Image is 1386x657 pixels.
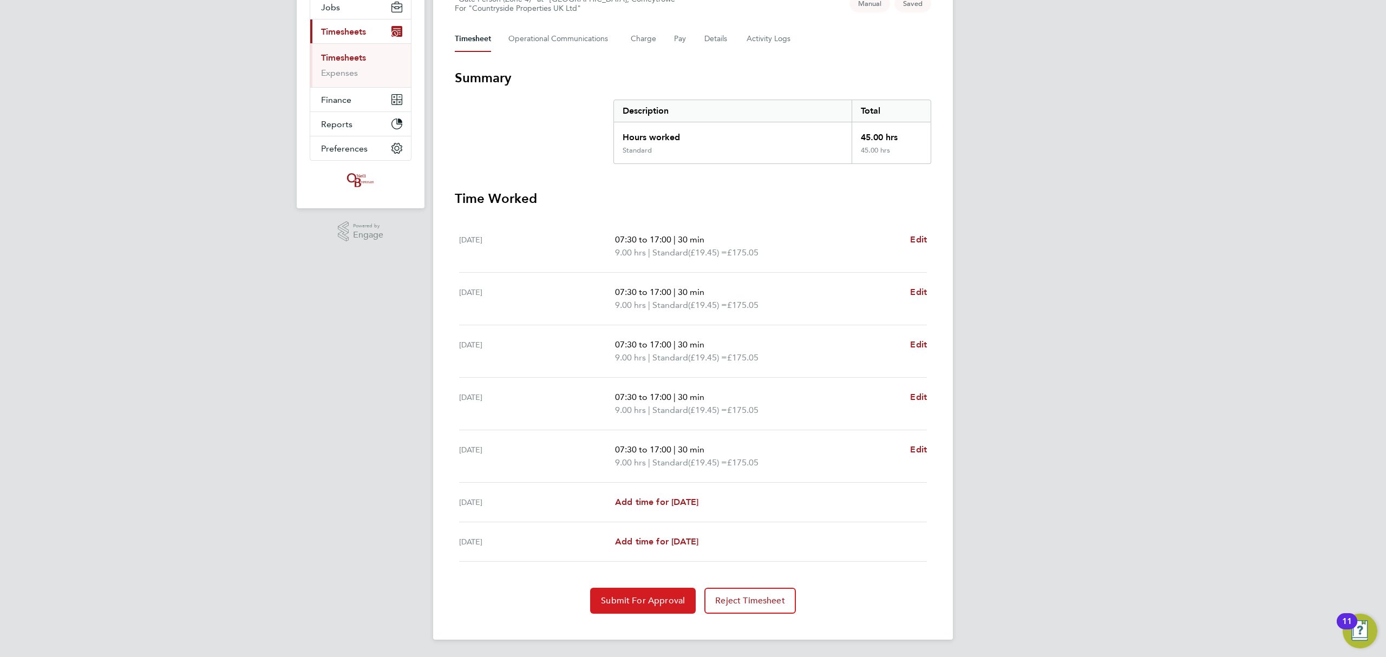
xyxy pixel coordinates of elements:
a: Timesheets [321,52,366,63]
span: Edit [910,392,927,402]
span: Standard [652,351,688,364]
span: £175.05 [727,247,759,258]
div: Standard [623,146,652,155]
span: Add time for [DATE] [615,497,698,507]
span: Edit [910,444,927,455]
button: Reject Timesheet [704,588,796,614]
a: Edit [910,443,927,456]
span: 9.00 hrs [615,247,646,258]
span: £175.05 [727,300,759,310]
span: | [648,405,650,415]
div: [DATE] [459,286,615,312]
div: [DATE] [459,338,615,364]
a: Expenses [321,68,358,78]
span: 9.00 hrs [615,300,646,310]
button: Pay [674,26,687,52]
div: Summary [613,100,931,164]
div: [DATE] [459,443,615,469]
span: £175.05 [727,352,759,363]
h3: Summary [455,69,931,87]
div: [DATE] [459,391,615,417]
span: (£19.45) = [688,352,727,363]
span: 07:30 to 17:00 [615,444,671,455]
h3: Time Worked [455,190,931,207]
button: Operational Communications [508,26,613,52]
span: | [648,247,650,258]
div: 45.00 hrs [852,122,931,146]
span: (£19.45) = [688,247,727,258]
div: [DATE] [459,496,615,509]
span: Standard [652,404,688,417]
span: Engage [353,231,383,240]
span: | [674,234,676,245]
button: Preferences [310,136,411,160]
button: Activity Logs [747,26,792,52]
a: Add time for [DATE] [615,535,698,548]
span: Reject Timesheet [715,595,785,606]
button: Reports [310,112,411,136]
button: Finance [310,88,411,111]
a: Edit [910,338,927,351]
button: Open Resource Center, 11 new notifications [1343,614,1377,648]
span: 30 min [678,339,704,350]
div: Description [614,100,852,122]
span: | [648,352,650,363]
span: | [674,287,676,297]
span: 9.00 hrs [615,457,646,468]
span: | [674,392,676,402]
button: Charge [631,26,657,52]
button: Submit For Approval [590,588,696,614]
div: 11 [1342,621,1352,635]
span: Standard [652,246,688,259]
div: Timesheets [310,43,411,87]
section: Timesheet [455,69,931,614]
span: 30 min [678,444,704,455]
div: [DATE] [459,233,615,259]
div: [DATE] [459,535,615,548]
span: Timesheets [321,27,366,37]
img: oneillandbrennan-logo-retina.png [345,172,376,189]
span: 9.00 hrs [615,405,646,415]
button: Timesheet [455,26,491,52]
div: Total [852,100,931,122]
span: Powered by [353,221,383,231]
span: 07:30 to 17:00 [615,339,671,350]
span: Standard [652,456,688,469]
div: 45.00 hrs [852,146,931,163]
span: (£19.45) = [688,300,727,310]
span: Reports [321,119,352,129]
span: 30 min [678,392,704,402]
span: Preferences [321,143,368,154]
span: 07:30 to 17:00 [615,234,671,245]
a: Edit [910,391,927,404]
span: Edit [910,234,927,245]
span: 30 min [678,287,704,297]
button: Timesheets [310,19,411,43]
span: (£19.45) = [688,457,727,468]
span: 07:30 to 17:00 [615,287,671,297]
span: (£19.45) = [688,405,727,415]
span: Jobs [321,2,340,12]
span: £175.05 [727,405,759,415]
a: Go to home page [310,172,411,189]
span: Add time for [DATE] [615,536,698,547]
div: Hours worked [614,122,852,146]
span: | [648,300,650,310]
span: Standard [652,299,688,312]
a: Add time for [DATE] [615,496,698,509]
a: Edit [910,286,927,299]
button: Details [704,26,729,52]
span: Edit [910,287,927,297]
span: £175.05 [727,457,759,468]
span: | [648,457,650,468]
a: Edit [910,233,927,246]
div: For "Countryside Properties UK Ltd" [455,4,679,13]
span: Finance [321,95,351,105]
span: Submit For Approval [601,595,685,606]
span: 30 min [678,234,704,245]
span: 9.00 hrs [615,352,646,363]
span: | [674,444,676,455]
span: | [674,339,676,350]
a: Powered byEngage [338,221,384,242]
span: 07:30 to 17:00 [615,392,671,402]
